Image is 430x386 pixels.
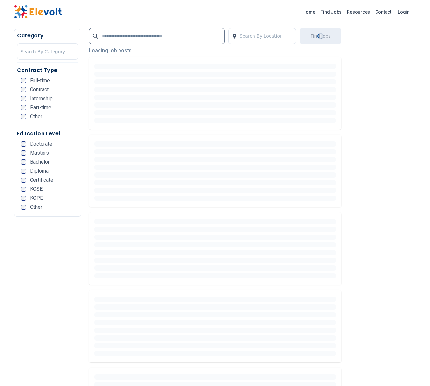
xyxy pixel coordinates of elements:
span: Other [30,205,42,210]
a: Contact [373,7,394,17]
button: Find JobsLoading... [300,28,341,44]
h5: Category [17,32,78,40]
input: Certificate [21,178,26,183]
span: Diploma [30,169,49,174]
a: Login [394,5,414,18]
span: Bachelor [30,159,50,165]
input: Diploma [21,169,26,174]
span: KCPE [30,196,43,201]
span: Part-time [30,105,51,110]
span: KCSE [30,187,43,192]
span: Doctorate [30,141,52,147]
span: Contract [30,87,49,92]
input: Contract [21,87,26,92]
input: Part-time [21,105,26,110]
div: Loading... [317,33,324,39]
input: Doctorate [21,141,26,147]
span: Full-time [30,78,50,83]
input: Internship [21,96,26,101]
span: Certificate [30,178,53,183]
input: Other [21,114,26,119]
input: Bachelor [21,159,26,165]
p: Loading job posts... [89,47,341,54]
h5: Contract Type [17,66,78,74]
input: Full-time [21,78,26,83]
a: Home [300,7,318,17]
input: KCSE [21,187,26,192]
h5: Education Level [17,130,78,138]
span: Masters [30,150,49,156]
input: Masters [21,150,26,156]
input: Other [21,205,26,210]
input: KCPE [21,196,26,201]
span: Other [30,114,42,119]
span: Internship [30,96,53,101]
img: Elevolt [14,5,62,19]
a: Resources [344,7,373,17]
a: Find Jobs [318,7,344,17]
